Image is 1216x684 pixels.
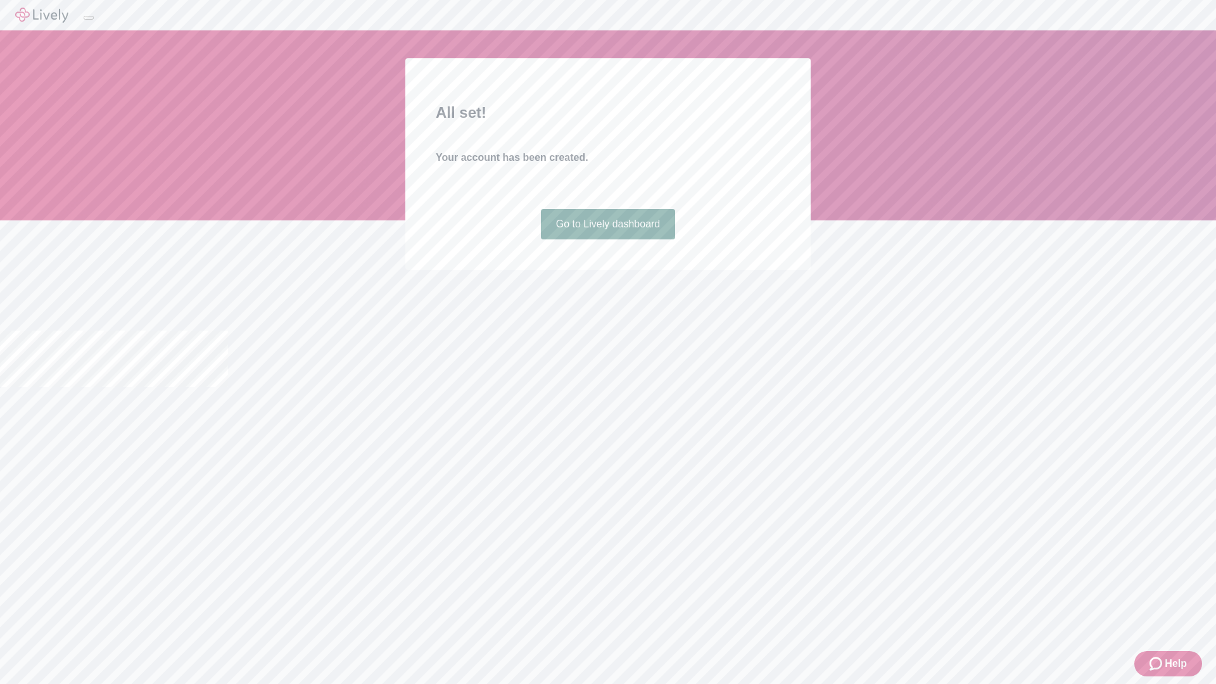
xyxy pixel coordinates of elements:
[84,16,94,20] button: Log out
[1134,651,1202,676] button: Zendesk support iconHelp
[436,101,780,124] h2: All set!
[1149,656,1165,671] svg: Zendesk support icon
[436,150,780,165] h4: Your account has been created.
[541,209,676,239] a: Go to Lively dashboard
[15,8,68,23] img: Lively
[1165,656,1187,671] span: Help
